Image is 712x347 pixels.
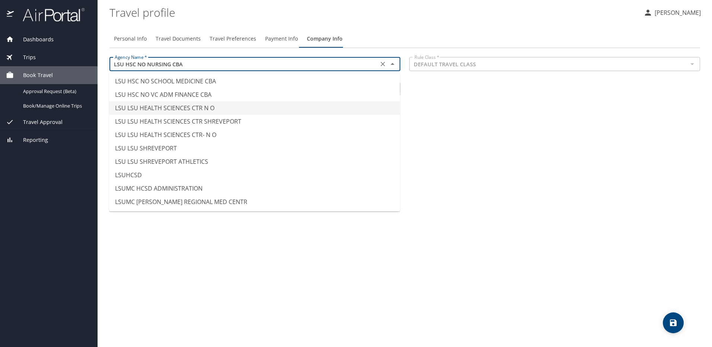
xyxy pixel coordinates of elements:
h1: Travel profile [109,1,638,24]
button: Clear [378,59,388,69]
li: LSU LSU HEALTH SCIENCES CTR N O [109,101,400,115]
span: Personal Info [114,34,147,44]
li: LSU HSC NO VC ADM FINANCE CBA [109,88,400,101]
p: [PERSON_NAME] [652,8,701,17]
li: LSU LSU HEALTH SCIENCES CTR SHREVEPORT [109,115,400,128]
li: LSU LSU HEALTH SCIENCES CTR- N O [109,128,400,141]
li: LSU LSU SHREVEPORT ATHLETICS [109,155,400,168]
span: Travel Documents [156,34,201,44]
li: LSUHCSD [109,168,400,182]
button: [PERSON_NAME] [641,6,704,19]
span: Travel Preferences [210,34,256,44]
li: LSUMC [PERSON_NAME] MEDICAL CNTR [109,208,400,222]
span: Reporting [14,136,48,144]
img: airportal-logo.png [15,7,85,22]
span: Company Info [307,34,343,44]
li: LSUMC HCSD ADMINISTRATION [109,182,400,195]
button: save [663,312,684,333]
span: Travel Approval [14,118,63,126]
li: LSU HSC NO SCHOOL MEDICINE CBA [109,74,400,88]
span: Book Travel [14,71,53,79]
li: LSU LSU SHREVEPORT [109,141,400,155]
img: icon-airportal.png [7,7,15,22]
span: Dashboards [14,35,54,44]
span: Approval Request (Beta) [23,88,89,95]
span: Book/Manage Online Trips [23,102,89,109]
li: LSUMC [PERSON_NAME] REGIONAL MED CENTR [109,195,400,208]
span: Trips [14,53,36,61]
button: Close [387,59,398,69]
div: Profile [109,30,700,48]
span: Payment Info [265,34,298,44]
